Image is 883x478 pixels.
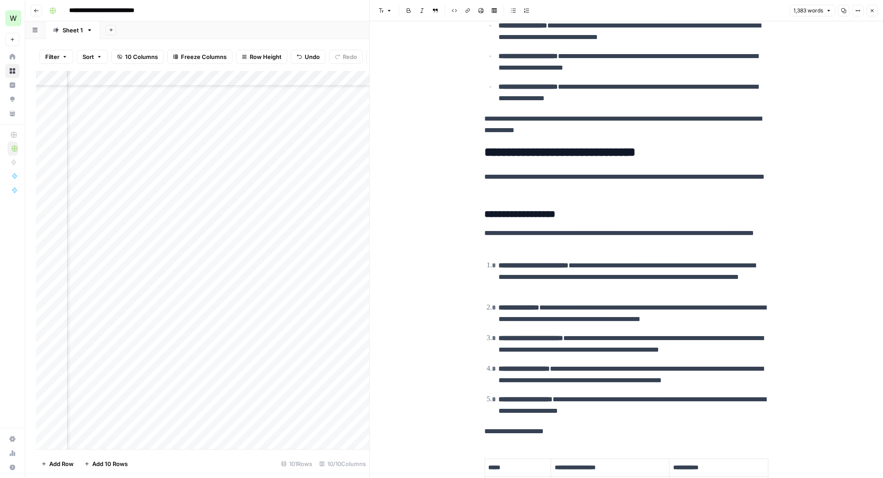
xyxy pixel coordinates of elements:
span: 10 Columns [125,52,158,61]
a: Usage [5,446,20,460]
span: 1,383 words [793,7,823,15]
a: Opportunities [5,92,20,106]
span: Add Row [49,459,74,468]
button: Add Row [36,457,79,471]
a: Home [5,50,20,64]
button: Redo [329,50,363,64]
span: Filter [45,52,59,61]
button: Freeze Columns [167,50,232,64]
span: Freeze Columns [181,52,227,61]
button: 1,383 words [789,5,835,16]
button: Undo [291,50,326,64]
button: 10 Columns [111,50,164,64]
div: 101 Rows [278,457,316,471]
button: Sort [77,50,108,64]
button: Help + Support [5,460,20,474]
a: Browse [5,64,20,78]
span: Row Height [250,52,282,61]
button: Workspace: Workspace1 [5,7,20,29]
a: Sheet 1 [45,21,100,39]
span: Redo [343,52,357,61]
a: Insights [5,78,20,92]
div: 10/10 Columns [316,457,369,471]
button: Row Height [236,50,287,64]
a: Your Data [5,106,20,121]
span: W [10,13,17,24]
button: Filter [39,50,73,64]
span: Sort [82,52,94,61]
button: Add 10 Rows [79,457,133,471]
span: Undo [305,52,320,61]
a: Settings [5,432,20,446]
span: Add 10 Rows [92,459,128,468]
div: Sheet 1 [63,26,83,35]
